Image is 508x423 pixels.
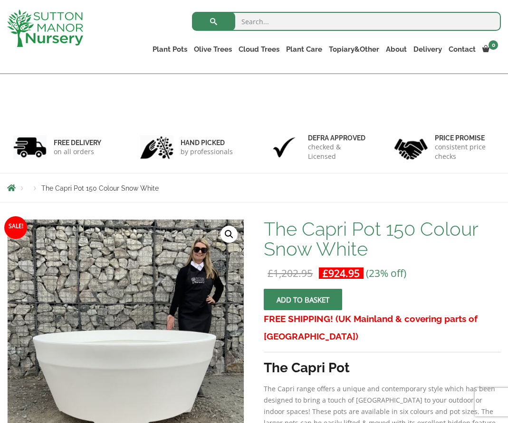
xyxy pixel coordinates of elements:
h3: FREE SHIPPING! (UK Mainland & covering parts of [GEOGRAPHIC_DATA]) [264,310,501,345]
input: Search... [192,12,501,31]
span: £ [268,267,273,280]
h1: The Capri Pot 150 Colour Snow White [264,219,501,259]
a: About [383,43,410,56]
img: 4.jpg [394,133,428,162]
img: logo [7,9,83,47]
bdi: 924.95 [323,267,360,280]
img: 2.jpg [140,135,173,159]
p: checked & Licensed [308,142,368,161]
p: on all orders [54,147,101,156]
h6: FREE DELIVERY [54,138,101,147]
strong: The Capri Pot [264,360,350,376]
a: Plant Care [283,43,326,56]
a: 0 [479,43,501,56]
a: Cloud Trees [235,43,283,56]
h6: hand picked [181,138,233,147]
a: View full-screen image gallery [220,226,238,243]
span: Sale! [4,216,27,239]
nav: Breadcrumbs [7,184,501,192]
a: Plant Pots [149,43,191,56]
bdi: 1,202.95 [268,267,313,280]
a: Delivery [410,43,445,56]
h6: Price promise [435,134,495,142]
span: The Capri Pot 150 Colour Snow White [41,184,159,192]
a: Topiary&Other [326,43,383,56]
span: £ [323,267,328,280]
img: 3.jpg [268,135,301,159]
span: 0 [489,40,498,50]
button: Add to basket [264,289,342,310]
h6: Defra approved [308,134,368,142]
img: 1.jpg [13,135,47,159]
p: by professionals [181,147,233,156]
a: Contact [445,43,479,56]
p: consistent price checks [435,142,495,161]
a: Olive Trees [191,43,235,56]
span: (23% off) [366,267,406,280]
